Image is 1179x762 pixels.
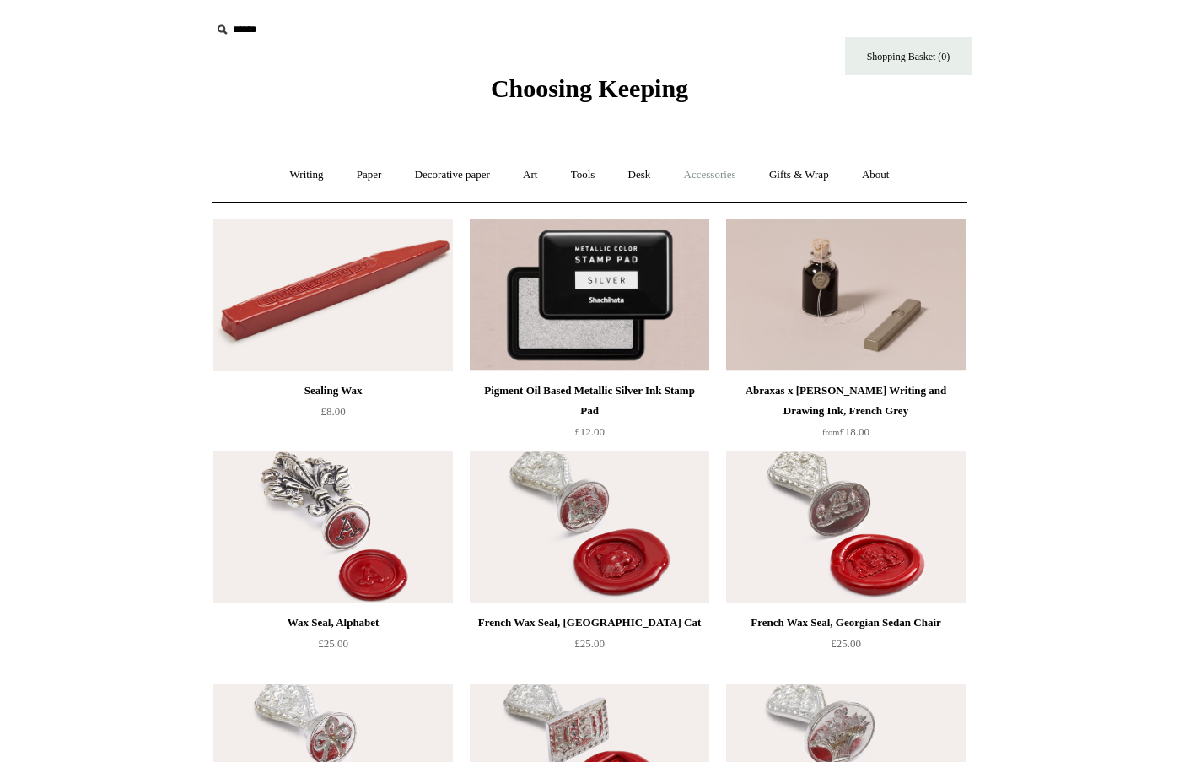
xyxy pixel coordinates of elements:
[470,613,709,682] a: French Wax Seal, [GEOGRAPHIC_DATA] Cat £25.00
[556,153,611,197] a: Tools
[754,153,844,197] a: Gifts & Wrap
[726,451,966,603] a: French Wax Seal, Georgian Sedan Chair French Wax Seal, Georgian Sedan Chair
[508,153,552,197] a: Art
[318,637,348,650] span: £25.00
[213,613,453,682] a: Wax Seal, Alphabet £25.00
[669,153,751,197] a: Accessories
[275,153,339,197] a: Writing
[470,381,709,450] a: Pigment Oil Based Metallic Silver Ink Stamp Pad £12.00
[400,153,505,197] a: Decorative paper
[218,381,449,401] div: Sealing Wax
[730,613,961,633] div: French Wax Seal, Georgian Sedan Chair
[213,219,453,371] a: Sealing Wax Sealing Wax
[213,451,453,603] a: Wax Seal, Alphabet Wax Seal, Alphabet
[822,425,869,438] span: £18.00
[726,451,966,603] img: French Wax Seal, Georgian Sedan Chair
[320,405,345,418] span: £8.00
[726,381,966,450] a: Abraxas x [PERSON_NAME] Writing and Drawing Ink, French Grey from£18.00
[470,219,709,371] a: Pigment Oil Based Metallic Silver Ink Stamp Pad Pigment Oil Based Metallic Silver Ink Stamp Pad
[574,425,605,438] span: £12.00
[213,219,453,371] img: Sealing Wax
[574,637,605,650] span: £25.00
[845,37,972,75] a: Shopping Basket (0)
[726,219,966,371] a: Abraxas x Steve Harrison Writing and Drawing Ink, French Grey Abraxas x Steve Harrison Writing an...
[831,637,861,650] span: £25.00
[726,219,966,371] img: Abraxas x Steve Harrison Writing and Drawing Ink, French Grey
[218,613,449,633] div: Wax Seal, Alphabet
[726,613,966,682] a: French Wax Seal, Georgian Sedan Chair £25.00
[470,219,709,371] img: Pigment Oil Based Metallic Silver Ink Stamp Pad
[491,74,688,102] span: Choosing Keeping
[491,88,688,100] a: Choosing Keeping
[470,451,709,603] img: French Wax Seal, Cheshire Cat
[730,381,961,421] div: Abraxas x [PERSON_NAME] Writing and Drawing Ink, French Grey
[213,381,453,450] a: Sealing Wax £8.00
[213,451,453,603] img: Wax Seal, Alphabet
[474,381,705,421] div: Pigment Oil Based Metallic Silver Ink Stamp Pad
[470,451,709,603] a: French Wax Seal, Cheshire Cat French Wax Seal, Cheshire Cat
[847,153,905,197] a: About
[613,153,666,197] a: Desk
[474,613,705,633] div: French Wax Seal, [GEOGRAPHIC_DATA] Cat
[342,153,397,197] a: Paper
[822,428,839,437] span: from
